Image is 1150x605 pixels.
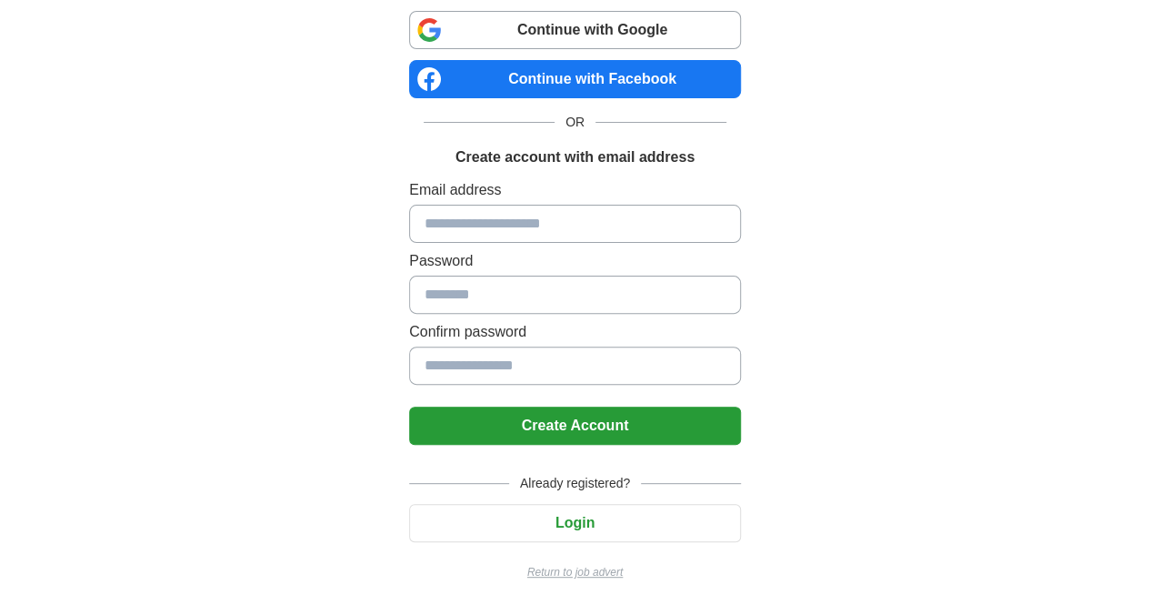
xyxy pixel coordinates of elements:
[409,60,741,98] a: Continue with Facebook
[409,250,741,272] label: Password
[509,474,641,493] span: Already registered?
[409,407,741,445] button: Create Account
[555,113,595,132] span: OR
[409,179,741,201] label: Email address
[409,11,741,49] a: Continue with Google
[455,146,695,168] h1: Create account with email address
[409,321,741,343] label: Confirm password
[409,504,741,542] button: Login
[409,515,741,530] a: Login
[409,564,741,580] a: Return to job advert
